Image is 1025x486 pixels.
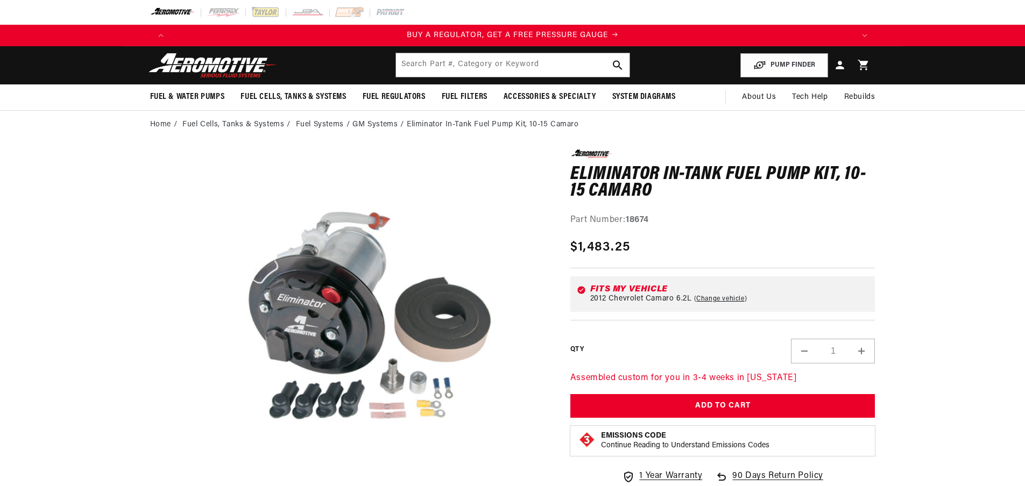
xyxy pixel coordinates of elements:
summary: Fuel Regulators [355,84,434,110]
label: QTY [570,345,584,354]
button: PUMP FINDER [740,53,828,77]
span: BUY A REGULATOR, GET A FREE PRESSURE GAUGE [407,31,608,39]
a: BUY A REGULATOR, GET A FREE PRESSURE GAUGE [172,30,854,41]
summary: Tech Help [784,84,836,110]
button: Translation missing: en.sections.announcements.previous_announcement [150,25,172,46]
span: Fuel Filters [442,91,487,103]
span: 1 Year Warranty [639,469,702,483]
a: Change vehicle [694,295,747,303]
button: Emissions CodeContinue Reading to Understand Emissions Codes [601,431,769,451]
span: Accessories & Specialty [504,91,596,103]
li: GM Systems [352,119,407,131]
h1: Eliminator In-Tank Fuel Pump Kit, 10-15 Camaro [570,166,875,200]
div: 1 of 4 [172,30,854,41]
div: Part Number: [570,213,875,227]
span: Fuel Cells, Tanks & Systems [241,91,346,103]
span: About Us [742,93,776,101]
li: Eliminator In-Tank Fuel Pump Kit, 10-15 Camaro [407,119,579,131]
p: Assembled custom for you in 3-4 weeks in [US_STATE] [570,371,875,385]
img: Emissions code [578,431,596,448]
slideshow-component: Translation missing: en.sections.announcements.announcement_bar [123,25,902,46]
div: Announcement [172,30,854,41]
button: Translation missing: en.sections.announcements.next_announcement [854,25,875,46]
p: Continue Reading to Understand Emissions Codes [601,441,769,451]
summary: Rebuilds [836,84,883,110]
span: Fuel Regulators [363,91,426,103]
a: About Us [734,84,784,110]
button: search button [606,53,630,77]
span: $1,483.25 [570,238,631,257]
a: 1 Year Warranty [622,469,702,483]
div: Fits my vehicle [590,285,869,294]
strong: 18674 [626,216,649,224]
summary: System Diagrams [604,84,684,110]
summary: Fuel & Water Pumps [142,84,233,110]
summary: Accessories & Specialty [496,84,604,110]
button: Add to Cart [570,394,875,418]
a: Home [150,119,171,131]
summary: Fuel Filters [434,84,496,110]
span: 2012 Chevrolet Camaro 6.2L [590,295,692,303]
span: System Diagrams [612,91,676,103]
span: Fuel & Water Pumps [150,91,225,103]
span: Rebuilds [844,91,875,103]
nav: breadcrumbs [150,119,875,131]
span: Tech Help [792,91,828,103]
li: Fuel Cells, Tanks & Systems [182,119,293,131]
summary: Fuel Cells, Tanks & Systems [232,84,354,110]
img: Aeromotive [146,53,280,78]
strong: Emissions Code [601,432,666,440]
input: Search by Part Number, Category or Keyword [396,53,630,77]
a: Fuel Systems [296,119,344,131]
